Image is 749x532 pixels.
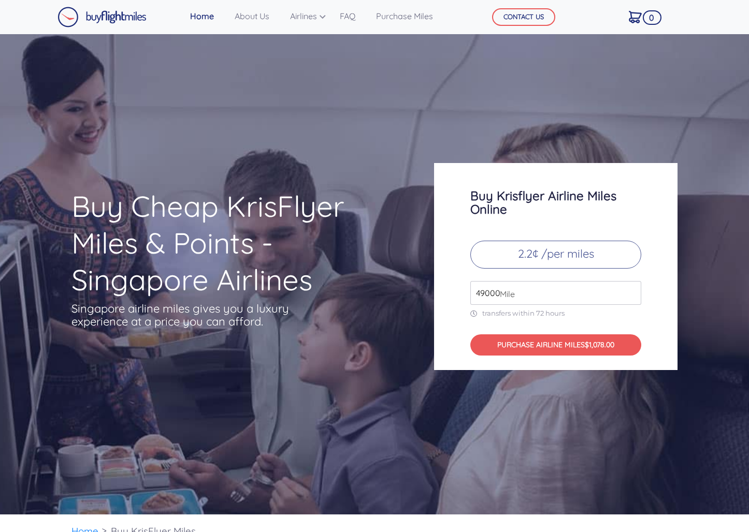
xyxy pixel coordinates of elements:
[470,334,641,356] button: PURCHASE AIRLINE MILES$1,078.00
[186,6,218,26] a: Home
[372,6,437,26] a: Purchase Miles
[625,6,646,27] a: 0
[286,6,323,26] a: Airlines
[470,309,641,318] p: transfers within 72 hours
[492,8,555,26] button: CONTACT US
[470,189,641,216] h3: Buy Krisflyer Airline Miles Online
[336,6,359,26] a: FAQ
[470,241,641,269] p: 2.2¢ /per miles
[231,6,273,26] a: About Us
[585,340,614,349] span: $1,078.00
[629,11,642,23] img: Cart
[57,4,147,30] a: Buy Flight Miles Logo
[71,302,305,328] p: Singapore airline miles gives you a luxury experience at a price you can afford.
[57,7,147,27] img: Buy Flight Miles Logo
[71,188,394,298] h1: Buy Cheap KrisFlyer Miles & Points - Singapore Airlines
[643,10,661,25] span: 0
[495,288,515,300] span: Mile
